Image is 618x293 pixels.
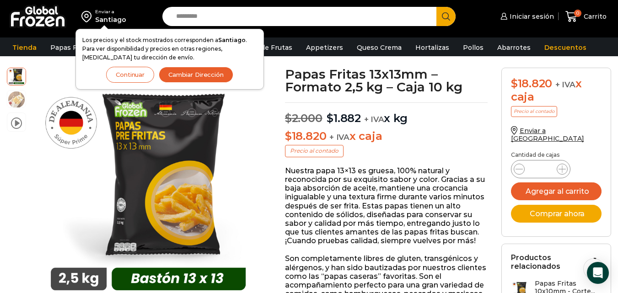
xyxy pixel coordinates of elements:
[95,9,126,15] div: Enviar a
[285,68,488,93] h1: Papas Fritas 13x13mm – Formato 2,5 kg – Caja 10 kg
[532,163,549,176] input: Product quantity
[8,39,41,56] a: Tienda
[511,182,602,200] button: Agregar al carrito
[81,9,95,24] img: address-field-icon.svg
[285,130,488,143] p: x caja
[285,112,322,125] bdi: 2.000
[301,39,348,56] a: Appetizers
[285,129,326,143] bdi: 18.820
[411,39,454,56] a: Hortalizas
[46,39,97,56] a: Papas Fritas
[82,36,257,62] p: Los precios y el stock mostrados corresponden a . Para ver disponibilidad y precios en otras regi...
[7,67,26,85] span: 13-x-13-2kg
[364,115,384,124] span: + IVA
[507,12,554,21] span: Iniciar sesión
[540,39,591,56] a: Descuentos
[327,112,333,125] span: $
[285,112,292,125] span: $
[285,145,344,157] p: Precio al contado
[511,77,552,90] bdi: 18.820
[555,80,575,89] span: + IVA
[285,102,488,125] p: x kg
[574,10,581,17] span: 0
[7,91,26,109] span: 13×13
[511,152,602,158] p: Cantidad de cajas
[436,7,456,26] button: Search button
[511,106,557,117] p: Precio al contado
[329,133,349,142] span: + IVA
[511,253,602,271] h2: Productos relacionados
[159,67,233,83] button: Cambiar Dirección
[581,12,607,21] span: Carrito
[511,205,602,223] button: Comprar ahora
[106,67,154,83] button: Continuar
[95,15,126,24] div: Santiago
[458,39,488,56] a: Pollos
[498,7,554,26] a: Iniciar sesión
[511,127,584,143] a: Enviar a [GEOGRAPHIC_DATA]
[327,112,361,125] bdi: 1.882
[511,77,602,104] div: x caja
[285,166,488,245] p: Nuestra papa 13×13 es gruesa, 100% natural y reconocida por su exquisito sabor y color. Gracias a...
[352,39,406,56] a: Queso Crema
[285,129,292,143] span: $
[563,6,609,27] a: 0 Carrito
[218,37,246,43] strong: Santiago
[511,77,518,90] span: $
[587,262,609,284] div: Open Intercom Messenger
[235,39,297,56] a: Pulpa de Frutas
[493,39,535,56] a: Abarrotes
